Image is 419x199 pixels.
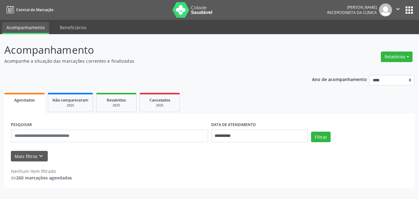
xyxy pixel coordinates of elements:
[379,3,392,16] img: img
[38,153,44,160] i: keyboard_arrow_down
[311,132,331,142] button: Filtrar
[107,97,126,103] span: Resolvidos
[381,52,412,62] button: Relatórios
[11,168,72,174] div: Nenhum item filtrado
[11,120,32,130] label: PESQUISAR
[4,58,292,64] p: Acompanhe a situação das marcações correntes e finalizadas
[16,175,72,181] strong: 260 marcações agendadas
[327,10,377,15] span: Recepcionista da clínica
[56,22,91,33] a: Beneficiários
[149,97,170,103] span: Cancelados
[14,97,35,103] span: Agendados
[52,97,88,103] span: Não compareceram
[392,3,404,16] button: 
[327,5,377,10] div: [PERSON_NAME]
[16,7,53,12] span: Central de Marcação
[4,42,292,58] p: Acompanhamento
[101,103,132,108] div: 2025
[4,5,53,15] a: Central de Marcação
[144,103,175,108] div: 2025
[404,5,415,16] button: apps
[312,75,367,83] p: Ano de acompanhamento
[11,151,48,162] button: Mais filtroskeyboard_arrow_down
[2,22,49,34] a: Acompanhamento
[211,120,256,130] label: DATA DE ATENDIMENTO
[52,103,88,108] div: 2025
[394,6,401,12] i: 
[11,174,72,181] div: de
